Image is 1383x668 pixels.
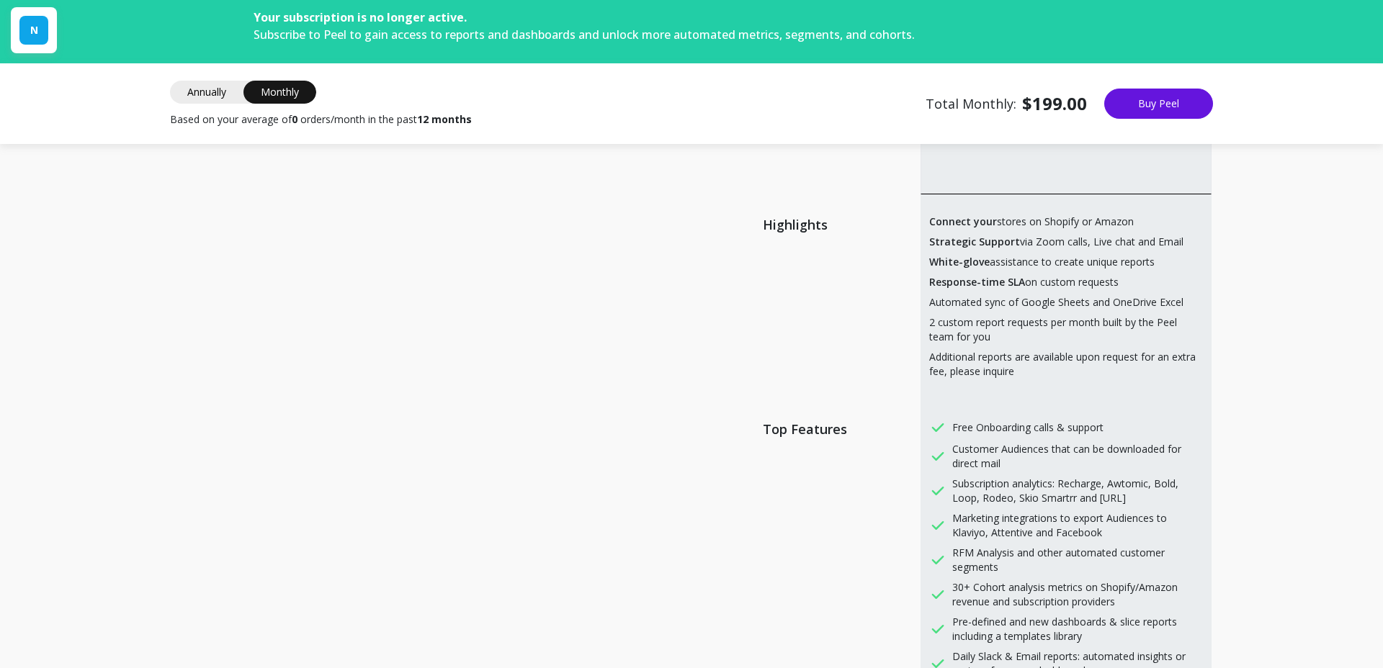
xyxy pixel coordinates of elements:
[254,27,915,42] span: Subscribe to Peel to gain access to reports and dashboards and unlock more automated metrics, seg...
[952,580,1203,609] span: 30+ Cohort analysis metrics on Shopify/Amazon revenue and subscription providers
[952,546,1203,574] span: RFM Analysis and other automated customer segments
[952,477,1203,505] span: Subscription analytics: Recharge, Awtomic, Bold, Loop, Rodeo, Skio Smartrr and [URL]
[929,350,1203,379] span: Additional reports are available upon request for an extra fee, please inquire
[30,23,38,37] span: N
[929,315,1203,344] span: 2 custom report requests per month built by the Peel team for you
[929,255,1155,269] span: assistance to create unique reports
[417,112,472,126] b: 12 months
[952,442,1203,471] span: Customer Audiences that can be downloaded for direct mail
[929,215,997,228] b: Connect your
[952,615,1203,644] span: Pre-defined and new dashboards & slice reports including a templates library
[929,255,990,268] b: White-glove
[170,81,243,104] span: Annually
[1022,92,1087,115] b: $199.00
[254,9,467,25] span: Your subscription is no longer active.
[1104,89,1213,119] button: Buy Peel
[929,235,1183,249] span: via Zoom calls, Live chat and Email
[929,235,1020,248] b: Strategic Support
[170,112,472,127] span: Based on your average of orders/month in the past
[243,81,316,104] span: Monthly
[929,295,1183,310] span: Automated sync of Google Sheets and OneDrive Excel
[952,420,1104,435] span: Free Onboarding calls & support
[754,194,921,399] span: Highlights
[952,511,1203,540] span: Marketing integrations to export Audiences to Klaviyo, Attentive and Facebook
[929,275,1025,289] b: Response-time SLA
[292,112,297,126] b: 0
[929,275,1119,289] span: on custom requests
[929,215,1134,229] span: stores on Shopify or Amazon
[926,92,1087,115] span: Total Monthly:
